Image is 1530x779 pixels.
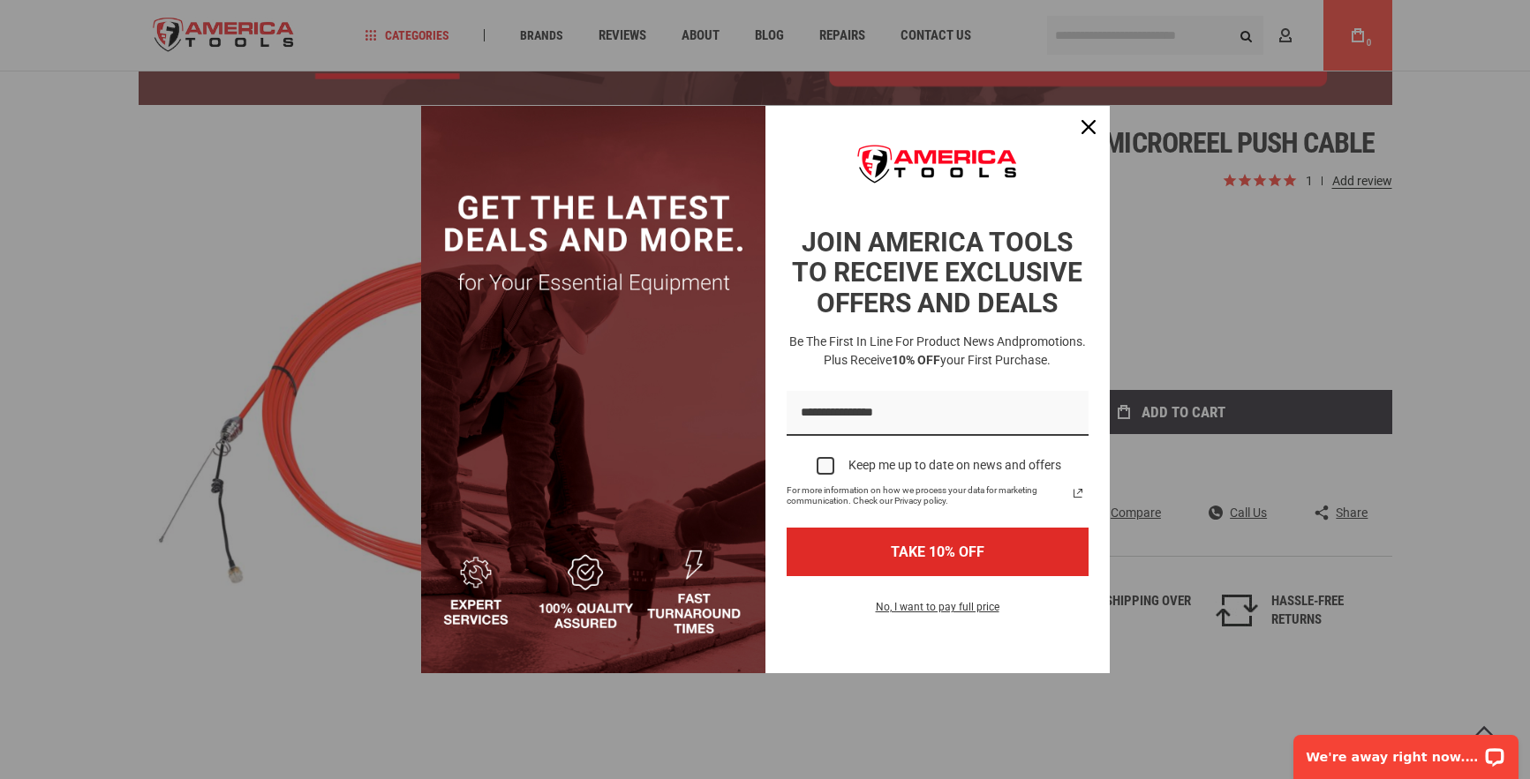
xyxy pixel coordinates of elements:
div: Keep me up to date on news and offers [848,458,1061,473]
h3: Be the first in line for product news and [783,333,1092,370]
strong: JOIN AMERICA TOOLS TO RECEIVE EXCLUSIVE OFFERS AND DEALS [792,227,1082,318]
button: No, I want to pay full price [862,597,1014,627]
span: For more information on how we process your data for marketing communication. Check our Privacy p... [787,485,1067,506]
a: Read our Privacy Policy [1067,483,1089,504]
svg: link icon [1067,483,1089,504]
svg: close icon [1082,120,1096,134]
iframe: LiveChat chat widget [1282,723,1530,779]
input: Email field [787,391,1089,436]
button: TAKE 10% OFF [787,528,1089,576]
button: Close [1067,106,1110,148]
strong: 10% OFF [892,353,940,367]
